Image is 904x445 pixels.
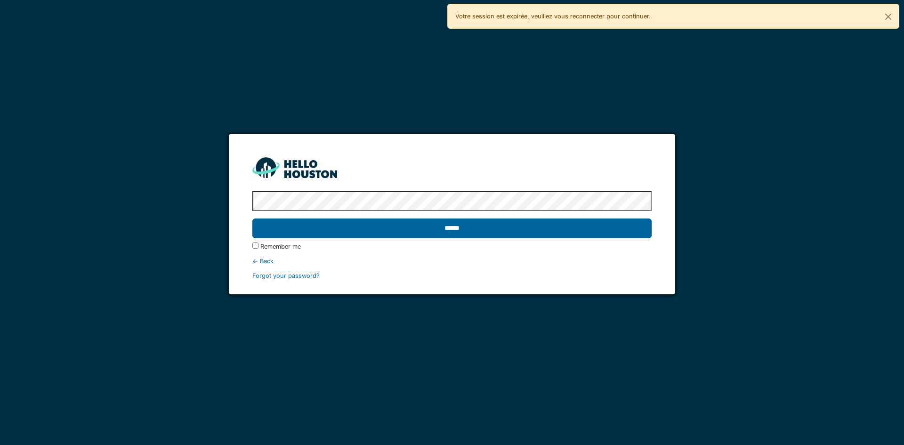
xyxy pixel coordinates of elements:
img: HH_line-BYnF2_Hg.png [252,157,337,178]
label: Remember me [260,242,301,251]
div: Votre session est expirée, veuillez vous reconnecter pour continuer. [447,4,899,29]
button: Close [878,4,899,29]
a: Forgot your password? [252,272,320,279]
div: ← Back [252,257,651,266]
